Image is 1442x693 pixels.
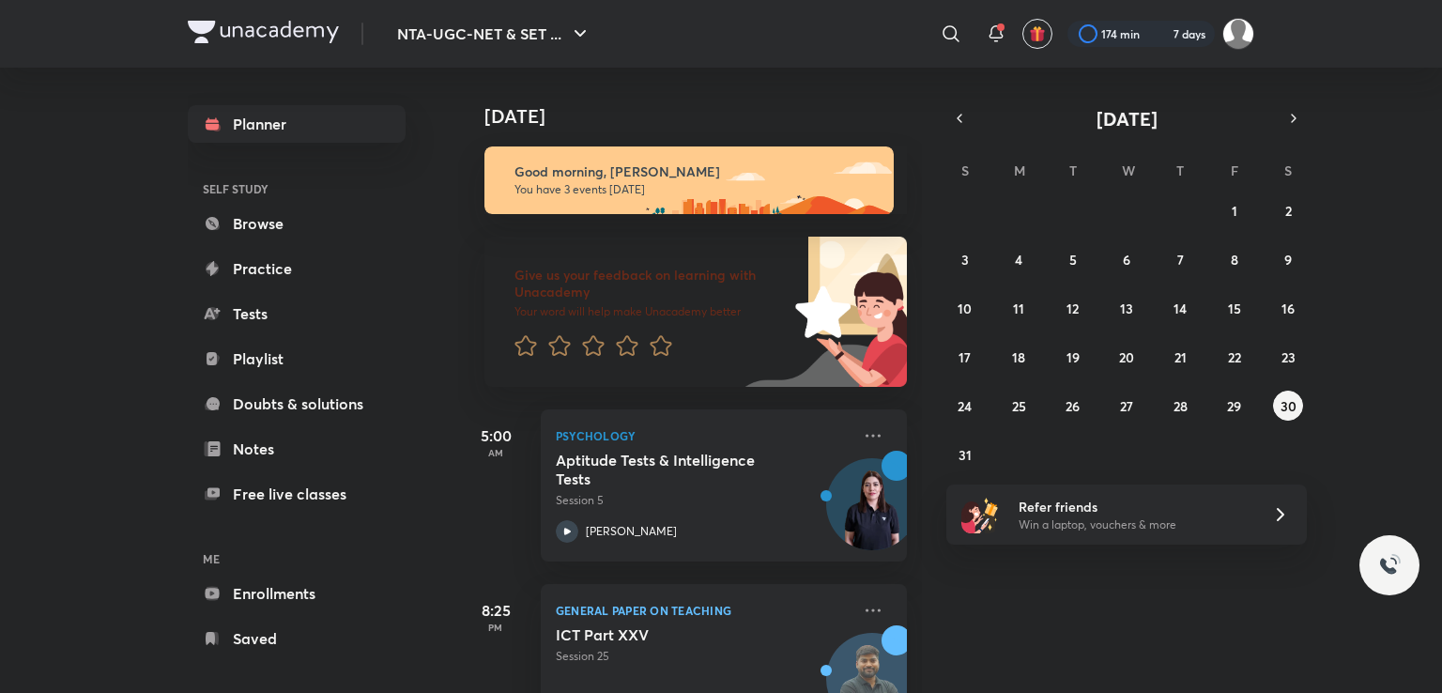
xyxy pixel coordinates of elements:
h5: ICT Part XXV [556,625,790,644]
button: August 16, 2025 [1273,293,1303,323]
button: August 19, 2025 [1058,342,1088,372]
abbr: August 15, 2025 [1228,300,1241,317]
abbr: August 7, 2025 [1177,251,1184,269]
abbr: August 1, 2025 [1232,202,1237,220]
button: August 17, 2025 [950,342,980,372]
button: August 1, 2025 [1220,195,1250,225]
button: August 13, 2025 [1112,293,1142,323]
abbr: August 8, 2025 [1231,251,1238,269]
button: August 8, 2025 [1220,244,1250,274]
button: August 14, 2025 [1165,293,1195,323]
p: General Paper on Teaching [556,599,851,622]
abbr: August 22, 2025 [1228,348,1241,366]
p: You have 3 events [DATE] [514,182,877,197]
h5: 5:00 [458,424,533,447]
abbr: August 26, 2025 [1066,397,1080,415]
button: August 27, 2025 [1112,391,1142,421]
img: referral [961,496,999,533]
a: Planner [188,105,406,143]
p: [PERSON_NAME] [586,523,677,540]
abbr: August 28, 2025 [1174,397,1188,415]
button: August 24, 2025 [950,391,980,421]
h6: Good morning, [PERSON_NAME] [514,163,877,180]
img: Company Logo [188,21,339,43]
button: August 5, 2025 [1058,244,1088,274]
img: morning [484,146,894,214]
a: Practice [188,250,406,287]
abbr: Thursday [1176,162,1184,179]
img: streak [1151,24,1170,43]
a: Saved [188,620,406,657]
abbr: August 5, 2025 [1069,251,1077,269]
img: Atia khan [1222,18,1254,50]
img: Avatar [827,469,917,559]
abbr: August 31, 2025 [959,446,972,464]
a: Notes [188,430,406,468]
button: August 3, 2025 [950,244,980,274]
a: Browse [188,205,406,242]
abbr: Tuesday [1069,162,1077,179]
h6: Refer friends [1019,497,1250,516]
button: August 7, 2025 [1165,244,1195,274]
button: August 6, 2025 [1112,244,1142,274]
h5: 8:25 [458,599,533,622]
abbr: August 25, 2025 [1012,397,1026,415]
abbr: August 10, 2025 [958,300,972,317]
button: August 29, 2025 [1220,391,1250,421]
h6: Give us your feedback on learning with Unacademy [514,267,789,300]
abbr: August 4, 2025 [1015,251,1022,269]
img: feedback_image [731,237,907,387]
abbr: Monday [1014,162,1025,179]
abbr: August 19, 2025 [1066,348,1080,366]
button: August 30, 2025 [1273,391,1303,421]
abbr: August 24, 2025 [958,397,972,415]
abbr: Friday [1231,162,1238,179]
a: Enrollments [188,575,406,612]
a: Company Logo [188,21,339,48]
abbr: August 17, 2025 [959,348,971,366]
h4: [DATE] [484,105,926,128]
button: August 12, 2025 [1058,293,1088,323]
p: Win a laptop, vouchers & more [1019,516,1250,533]
abbr: August 3, 2025 [961,251,969,269]
a: Playlist [188,340,406,377]
button: August 15, 2025 [1220,293,1250,323]
abbr: August 12, 2025 [1066,300,1079,317]
button: August 25, 2025 [1004,391,1034,421]
h6: ME [188,543,406,575]
span: [DATE] [1097,106,1158,131]
abbr: August 9, 2025 [1284,251,1292,269]
button: August 10, 2025 [950,293,980,323]
abbr: August 21, 2025 [1174,348,1187,366]
img: ttu [1378,554,1401,577]
button: August 4, 2025 [1004,244,1034,274]
abbr: August 20, 2025 [1119,348,1134,366]
h5: Aptitude Tests & Intelligence Tests [556,451,790,488]
button: August 23, 2025 [1273,342,1303,372]
abbr: August 29, 2025 [1227,397,1241,415]
button: [DATE] [973,105,1281,131]
button: August 20, 2025 [1112,342,1142,372]
abbr: Sunday [961,162,969,179]
p: Session 25 [556,648,851,665]
button: August 18, 2025 [1004,342,1034,372]
button: August 2, 2025 [1273,195,1303,225]
abbr: August 2, 2025 [1285,202,1292,220]
abbr: August 23, 2025 [1281,348,1296,366]
button: August 9, 2025 [1273,244,1303,274]
abbr: August 14, 2025 [1174,300,1187,317]
button: August 26, 2025 [1058,391,1088,421]
p: PM [458,622,533,633]
button: August 31, 2025 [950,439,980,470]
abbr: August 13, 2025 [1120,300,1133,317]
abbr: Wednesday [1122,162,1135,179]
abbr: August 18, 2025 [1012,348,1025,366]
p: Your word will help make Unacademy better [514,304,789,319]
button: NTA-UGC-NET & SET ... [386,15,603,53]
h6: SELF STUDY [188,173,406,205]
a: Doubts & solutions [188,385,406,423]
button: avatar [1022,19,1052,49]
img: avatar [1029,25,1046,42]
abbr: August 11, 2025 [1013,300,1024,317]
p: Session 5 [556,492,851,509]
